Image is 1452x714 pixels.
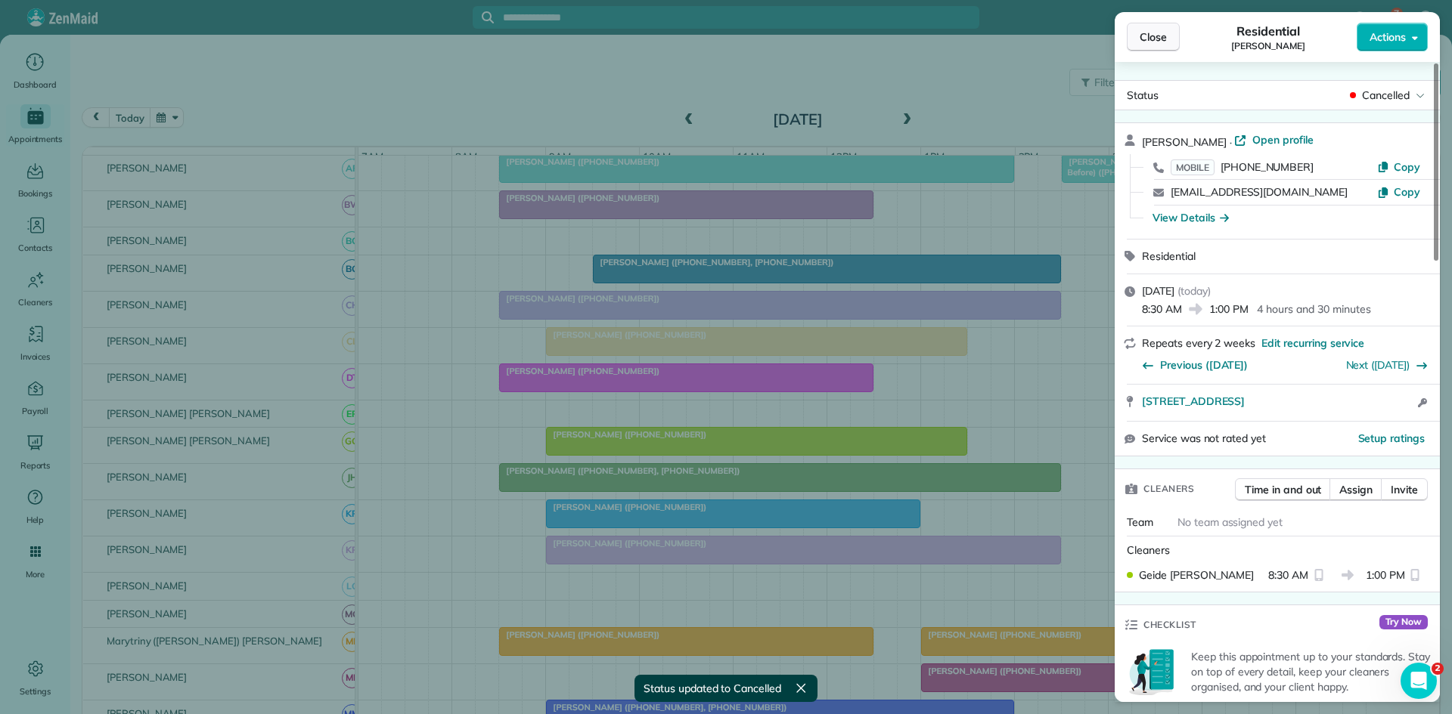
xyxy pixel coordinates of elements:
[1234,132,1314,147] a: Open profile
[1221,160,1314,174] span: [PHONE_NUMBER]
[1394,185,1420,199] span: Copy
[1209,301,1249,317] span: 1:00 PM
[1171,185,1348,199] a: [EMAIL_ADDRESS][DOMAIN_NAME]
[1127,23,1180,51] button: Close
[1401,663,1437,699] iframe: Intercom live chat
[1142,394,1413,409] a: [STREET_ADDRESS]
[1379,615,1428,630] span: Try Now
[1143,481,1194,496] span: Cleaners
[1245,482,1321,497] span: Time in and out
[1366,567,1405,583] span: 1:00 PM
[1381,478,1428,501] button: Invite
[1142,394,1245,409] span: [STREET_ADDRESS]
[1358,431,1426,445] span: Setup ratings
[1127,515,1153,529] span: Team
[1160,357,1248,372] span: Previous ([DATE])
[1142,301,1182,317] span: 8:30 AM
[1127,88,1159,102] span: Status
[1329,478,1382,501] button: Assign
[1235,478,1331,501] button: Time in and out
[1142,284,1174,298] span: [DATE]
[1257,301,1370,317] p: 4 hours and 30 minutes
[1227,136,1235,148] span: ·
[1268,567,1308,583] span: 8:30 AM
[1139,567,1254,583] span: Geide [PERSON_NAME]
[1142,336,1255,350] span: Repeats every 2 weeks
[1153,210,1229,225] button: View Details
[1127,543,1170,557] span: Cleaners
[1142,249,1196,263] span: Residential
[1171,159,1314,175] a: MOBILE[PHONE_NUMBER]
[1346,358,1410,372] a: Next ([DATE])
[1391,482,1418,497] span: Invite
[1413,394,1431,412] button: Open access information
[644,681,781,696] span: Status updated to Cancelled
[1261,335,1364,351] span: Edit recurring service
[1377,159,1420,175] button: Copy
[1177,515,1283,529] span: No team assigned yet
[1339,482,1373,497] span: Assign
[1362,88,1410,103] span: Cancelled
[1171,159,1215,175] span: MOBILE
[1236,22,1301,40] span: Residential
[1377,184,1420,199] button: Copy
[1143,617,1196,632] span: Checklist
[1432,663,1444,675] span: 2
[1394,160,1420,174] span: Copy
[1231,40,1305,52] span: [PERSON_NAME]
[1370,29,1406,45] span: Actions
[1358,431,1426,446] button: Setup ratings
[1142,135,1227,149] span: [PERSON_NAME]
[1346,357,1429,372] button: Next ([DATE])
[1140,29,1167,45] span: Close
[1191,649,1431,694] p: Keep this appointment up to your standards. Stay on top of every detail, keep your cleaners organ...
[1252,132,1314,147] span: Open profile
[1142,431,1266,447] span: Service was not rated yet
[1177,284,1211,298] span: ( today )
[1142,357,1248,372] button: Previous ([DATE])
